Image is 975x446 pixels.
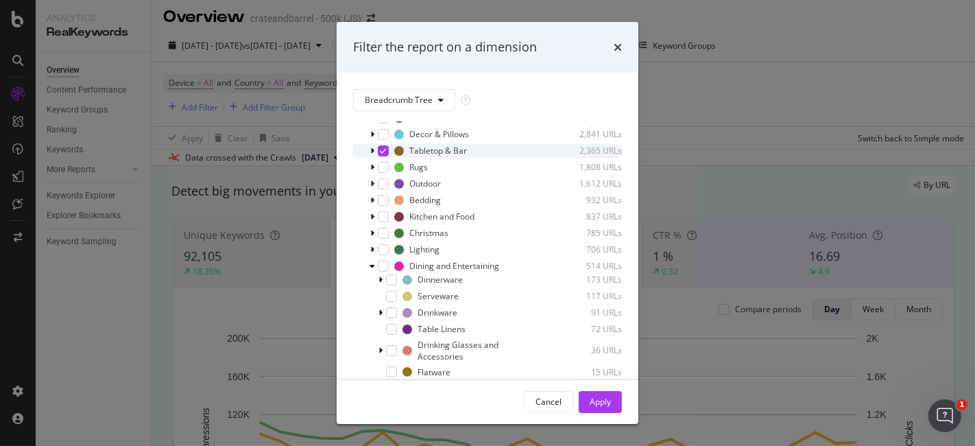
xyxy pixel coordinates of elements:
[555,178,622,189] div: 1,612 URLs
[614,38,622,56] div: times
[555,128,622,140] div: 2,841 URLs
[409,211,474,222] div: Kitchen and Food
[555,211,622,222] div: 837 URLs
[418,307,457,318] div: Drinkware
[418,290,459,302] div: Serveware
[409,194,441,206] div: Bedding
[409,227,448,239] div: Christmas
[418,339,539,362] div: Drinking Glasses and Accessories
[555,323,622,335] div: 72 URLs
[353,89,455,111] button: Breadcrumb Tree
[579,391,622,413] button: Apply
[558,344,622,356] div: 36 URLs
[409,161,428,173] div: Rugs
[555,366,622,378] div: 15 URLs
[555,290,622,302] div: 117 URLs
[418,366,450,378] div: Flatware
[337,22,638,424] div: modal
[555,307,622,318] div: 91 URLs
[409,145,467,156] div: Tabletop & Bar
[928,399,961,432] iframe: Intercom live chat
[555,244,622,255] div: 706 URLs
[555,274,622,285] div: 173 URLs
[365,94,433,106] span: Breadcrumb Tree
[555,161,622,173] div: 1,808 URLs
[409,260,499,272] div: Dining and Entertaining
[956,399,967,410] span: 1
[524,391,573,413] button: Cancel
[555,194,622,206] div: 932 URLs
[535,396,562,408] div: Cancel
[555,145,622,156] div: 2,365 URLs
[555,227,622,239] div: 785 URLs
[590,396,611,408] div: Apply
[409,128,469,140] div: Decor & Pillows
[555,260,622,272] div: 514 URLs
[409,244,440,255] div: Lighting
[409,178,441,189] div: Outdoor
[418,323,466,335] div: Table Linens
[353,38,537,56] div: Filter the report on a dimension
[418,274,463,285] div: Dinnerware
